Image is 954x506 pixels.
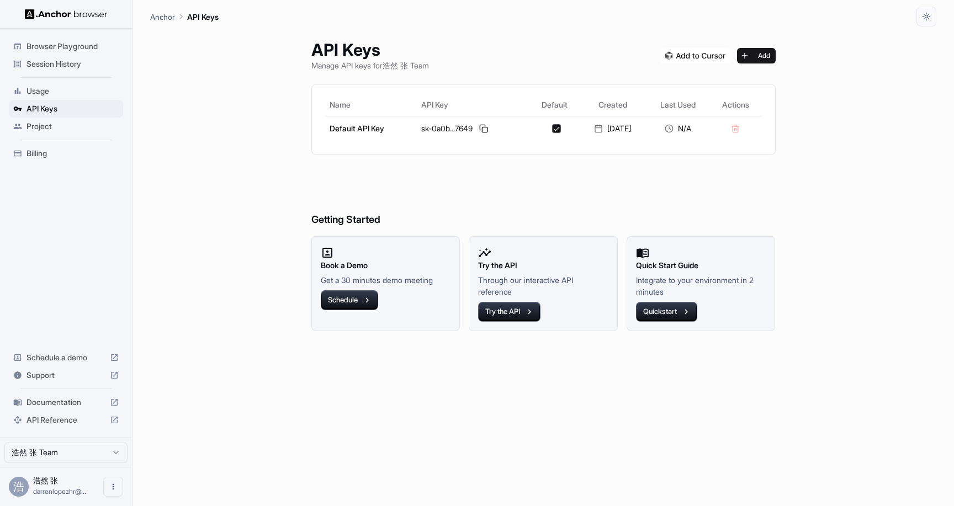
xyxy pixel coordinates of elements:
p: Get a 30 minutes demo meeting [321,274,451,286]
div: API Keys [9,100,123,118]
span: Usage [26,86,119,97]
th: Created [580,94,646,116]
div: 浩 [9,477,29,497]
th: Default [529,94,580,116]
th: Last Used [646,94,710,116]
div: Browser Playground [9,38,123,55]
div: Billing [9,145,123,162]
button: Add [737,48,776,63]
div: Session History [9,55,123,73]
span: 浩然 张 [33,476,58,485]
th: Name [325,94,417,116]
p: Anchor [150,11,175,23]
div: Project [9,118,123,135]
div: [DATE] [584,123,642,134]
span: API Reference [26,414,105,425]
p: Integrate to your environment in 2 minutes [636,274,766,297]
button: Schedule [321,290,378,310]
img: Add anchorbrowser MCP server to Cursor [661,48,730,63]
h2: Quick Start Guide [636,259,766,271]
nav: breadcrumb [150,10,219,23]
th: API Key [417,94,529,116]
p: API Keys [187,11,219,23]
div: API Reference [9,411,123,429]
div: Usage [9,82,123,100]
button: Copy API key [477,122,490,135]
span: API Keys [26,103,119,114]
button: Try the API [478,302,540,322]
div: Schedule a demo [9,349,123,366]
p: Through our interactive API reference [478,274,608,297]
div: Documentation [9,393,123,411]
div: Support [9,366,123,384]
span: Support [26,370,105,381]
button: Quickstart [636,302,697,322]
span: Billing [26,148,119,159]
th: Actions [709,94,761,116]
p: Manage API keys for 浩然 张 Team [311,60,429,71]
div: N/A [650,123,706,134]
button: Open menu [103,477,123,497]
span: Schedule a demo [26,352,105,363]
h6: Getting Started [311,168,776,228]
h2: Book a Demo [321,259,451,271]
img: Anchor Logo [25,9,108,19]
h2: Try the API [478,259,608,271]
span: Browser Playground [26,41,119,52]
span: darrenlopezhr@gmail.com [33,487,86,496]
span: Session History [26,58,119,70]
div: sk-0a0b...7649 [421,122,525,135]
span: Project [26,121,119,132]
span: Documentation [26,397,105,408]
td: Default API Key [325,116,417,141]
h1: API Keys [311,40,429,60]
